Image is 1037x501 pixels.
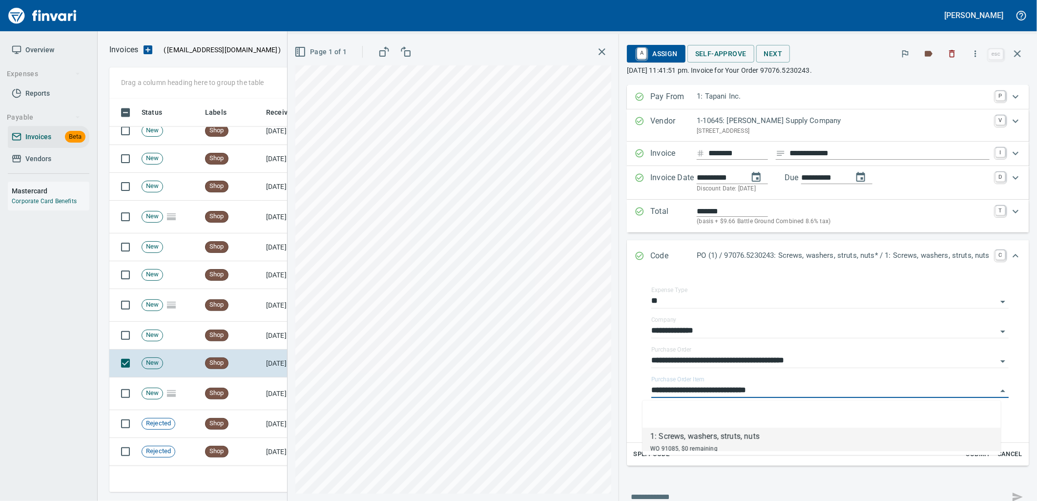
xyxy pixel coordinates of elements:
span: Payable [7,111,81,124]
button: Next [756,45,790,63]
button: Upload an Invoice [138,44,158,56]
h6: Mastercard [12,186,89,196]
button: Open [996,295,1010,309]
span: Overview [25,44,54,56]
a: C [996,250,1005,260]
span: Split Code [633,449,669,460]
span: Shop [206,389,228,398]
span: New [142,270,163,279]
button: Flag [894,43,916,64]
span: Assign [635,45,677,62]
span: Shop [206,242,228,251]
p: Pay From [650,91,697,104]
button: Labels [918,43,939,64]
p: 1-10645: [PERSON_NAME] Supply Company [697,115,990,126]
span: Status [142,107,162,119]
p: (basis + $9.66 Battle Ground Combined 8.6% tax) [697,217,990,227]
span: New [142,358,163,368]
span: New [142,242,163,251]
button: Expenses [3,65,84,83]
button: Payable [3,108,84,126]
button: change date [745,166,768,189]
span: Shop [206,331,228,340]
span: New [142,212,163,221]
span: New [142,389,163,398]
a: Vendors [8,148,89,170]
span: Invoices [25,131,51,143]
p: Total [650,206,697,227]
span: WO 91085, $0 remaining [650,445,718,452]
p: Discount Date: [DATE] [697,184,990,194]
span: Shop [206,270,228,279]
a: T [996,206,1005,215]
p: Drag a column heading here to group the table [121,78,264,87]
button: AAssign [627,45,685,63]
label: Company [651,317,677,323]
img: Finvari [6,4,79,27]
label: Purchase Order [651,347,692,353]
button: Open [996,325,1010,338]
span: Shop [206,300,228,310]
span: Shop [206,212,228,221]
label: Purchase Order Item [651,377,705,383]
p: Invoice [650,147,697,160]
td: [DATE] [262,173,316,201]
a: esc [989,49,1003,60]
nav: breadcrumb [109,44,138,56]
span: Received [266,107,295,119]
td: [DATE] [262,350,316,377]
div: Expand [627,272,1029,466]
span: Shop [206,182,228,191]
td: [DATE] [262,261,316,289]
p: Code [650,250,697,263]
span: Rejected [142,419,175,428]
span: Close invoice [986,42,1029,65]
div: Expand [627,109,1029,142]
span: New [142,300,163,310]
span: Labels [205,107,227,119]
a: InvoicesBeta [8,126,89,148]
span: Vendors [25,153,51,165]
a: Overview [8,39,89,61]
span: [EMAIL_ADDRESS][DOMAIN_NAME] [166,45,278,55]
p: Due [785,172,831,184]
td: [DATE] [262,438,316,466]
label: Expense Type [651,288,687,293]
div: Expand [627,240,1029,272]
span: Next [764,48,783,60]
span: Received [266,107,308,119]
div: Expand [627,200,1029,232]
span: Expenses [7,68,81,80]
div: Expand [627,85,1029,109]
button: change due date [849,166,872,189]
a: I [996,147,1005,157]
p: [STREET_ADDRESS] [697,126,990,136]
a: Corporate Card Benefits [12,198,77,205]
span: Self-Approve [695,48,747,60]
button: Close [996,384,1010,398]
span: New [142,126,163,135]
svg: Invoice number [697,147,705,159]
p: 1: Tapani Inc. [697,91,990,102]
span: Pages Split [163,300,180,308]
button: Self-Approve [687,45,754,63]
p: Vendor [650,115,697,136]
button: [PERSON_NAME] [942,8,1006,23]
button: More [965,43,986,64]
span: New [142,182,163,191]
button: Discard [941,43,963,64]
p: ( ) [158,45,281,55]
td: [DATE] [262,145,316,173]
p: PO (1) / 97076.5230243: Screws, washers, struts, nuts* / 1: Screws, washers, struts, nuts [697,250,990,261]
span: Shop [206,447,228,456]
span: Pages Split [163,212,180,220]
td: [DATE] [262,201,316,233]
p: Invoice Date [650,172,697,194]
span: Shop [206,419,228,428]
div: 1: Screws, washers, struts, nuts [650,431,760,442]
div: Expand [627,166,1029,200]
td: [DATE] [262,117,316,145]
p: [DATE] 11:41:51 pm. Invoice for Your Order 97076.5230243. [627,65,1029,75]
span: Reports [25,87,50,100]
